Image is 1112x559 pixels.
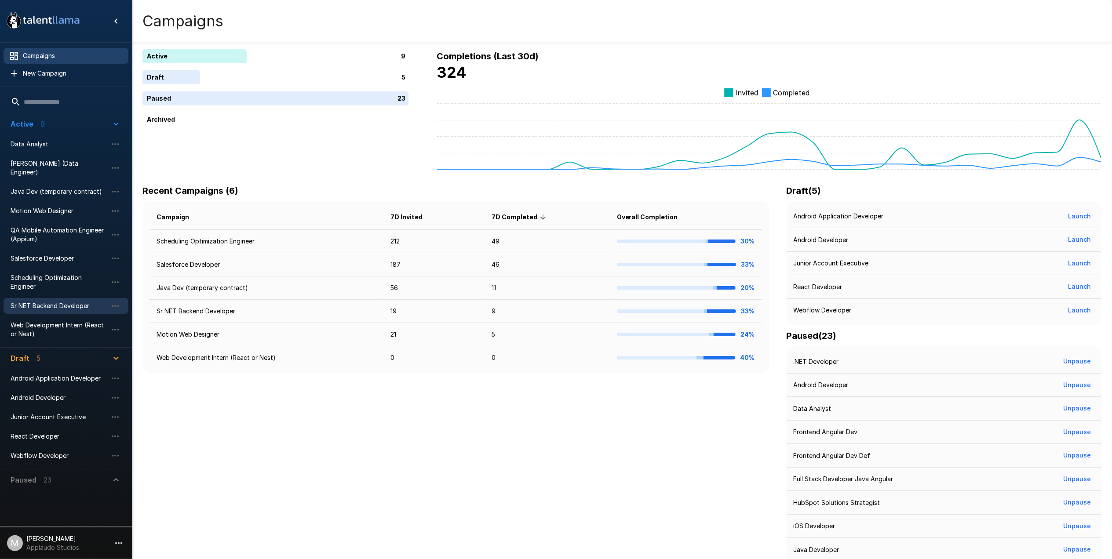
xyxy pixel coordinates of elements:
[485,323,610,346] td: 5
[794,212,884,221] p: Android Application Developer
[794,545,839,554] p: Java Developer
[740,354,755,361] b: 40%
[383,346,485,370] td: 0
[794,451,871,460] p: Frontend Angular Dev Def
[794,259,869,268] p: Junior Account Executive
[1065,255,1094,272] button: Launch
[741,261,755,268] b: 33%
[617,212,689,222] span: Overall Completion
[1060,400,1094,417] button: Unpause
[437,63,467,81] b: 324
[149,230,383,253] td: Scheduling Optimization Engineer
[1065,208,1094,225] button: Launch
[149,323,383,346] td: Motion Web Designer
[383,323,485,346] td: 21
[787,185,821,196] b: Draft ( 5 )
[1060,494,1094,511] button: Unpause
[492,212,549,222] span: 7D Completed
[157,212,201,222] span: Campaign
[794,357,839,366] p: .NET Developer
[383,253,485,276] td: 187
[1065,302,1094,319] button: Launch
[794,381,849,389] p: Android Developer
[741,330,755,338] b: 24%
[741,237,755,245] b: 30%
[383,300,485,323] td: 19
[794,475,893,483] p: Full Stack Developer Java Angular
[741,307,755,315] b: 33%
[794,283,842,291] p: React Developer
[142,12,223,30] h4: Campaigns
[794,522,835,530] p: iOS Developer
[1060,518,1094,534] button: Unpause
[794,404,831,413] p: Data Analyst
[1065,279,1094,295] button: Launch
[794,428,858,436] p: Frontend Angular Dev
[142,185,238,196] b: Recent Campaigns (6)
[485,230,610,253] td: 49
[1060,424,1094,440] button: Unpause
[149,253,383,276] td: Salesforce Developer
[149,300,383,323] td: Sr NET Backend Developer
[485,253,610,276] td: 46
[149,276,383,300] td: Java Dev (temporary contract)
[1060,377,1094,393] button: Unpause
[437,51,539,62] b: Completions (Last 30d)
[787,330,837,341] b: Paused ( 23 )
[149,346,383,370] td: Web Development Intern (React or Nest)
[390,212,434,222] span: 7D Invited
[1065,232,1094,248] button: Launch
[1060,447,1094,464] button: Unpause
[794,306,852,315] p: Webflow Developer
[485,300,610,323] td: 9
[794,498,880,507] p: HubSpot Solutions Strategist
[794,236,849,244] p: Android Developer
[401,73,405,82] p: 5
[383,230,485,253] td: 212
[485,276,610,300] td: 11
[1060,541,1094,558] button: Unpause
[485,346,610,370] td: 0
[1060,353,1094,370] button: Unpause
[401,52,405,61] p: 9
[741,284,755,291] b: 20%
[1060,471,1094,487] button: Unpause
[383,276,485,300] td: 56
[397,94,405,103] p: 23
